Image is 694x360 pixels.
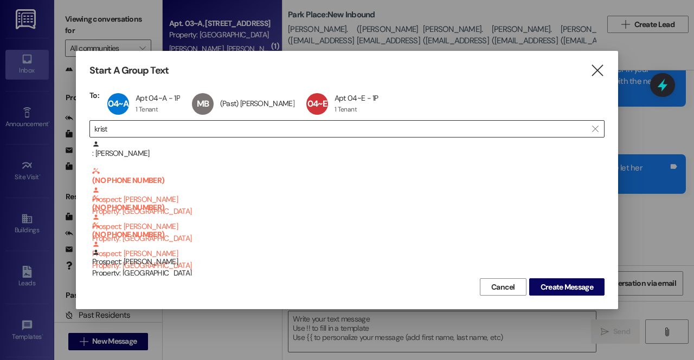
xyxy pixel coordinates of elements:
[89,64,169,77] h3: Start A Group Text
[480,278,526,296] button: Cancel
[108,98,128,109] span: 04~A
[89,140,605,167] div: : [PERSON_NAME]
[529,278,605,296] button: Create Message
[335,105,357,114] div: 1 Tenant
[89,248,605,276] div: Prospect: [PERSON_NAME]Property: [GEOGRAPHIC_DATA]
[491,282,515,293] span: Cancel
[92,221,605,271] div: Prospect: [PERSON_NAME]
[592,125,598,133] i: 
[94,121,587,136] input: Search for any contact or apartment
[92,167,605,217] div: Prospect: [PERSON_NAME]
[89,221,605,248] div: (NO PHONE NUMBER) Prospect: [PERSON_NAME]Property: [GEOGRAPHIC_DATA]
[587,121,604,137] button: Clear text
[92,194,605,212] b: (NO PHONE NUMBER)
[89,90,99,100] h3: To:
[92,221,605,239] b: (NO PHONE NUMBER)
[136,93,180,103] div: Apt 04~A - 1P
[541,282,593,293] span: Create Message
[136,105,158,114] div: 1 Tenant
[220,99,294,108] div: (Past) [PERSON_NAME]
[307,98,327,109] span: 04~E
[92,267,605,279] div: Property: [GEOGRAPHIC_DATA]
[89,194,605,221] div: (NO PHONE NUMBER) Prospect: [PERSON_NAME]Property: [GEOGRAPHIC_DATA]
[92,194,605,244] div: Prospect: [PERSON_NAME]
[92,167,605,185] b: (NO PHONE NUMBER)
[89,167,605,194] div: (NO PHONE NUMBER) Prospect: [PERSON_NAME]Property: [GEOGRAPHIC_DATA]
[335,93,378,103] div: Apt 04~E - 1P
[92,248,605,279] div: Prospect: [PERSON_NAME]
[197,98,209,109] span: MB
[590,65,605,76] i: 
[92,140,605,159] div: : [PERSON_NAME]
